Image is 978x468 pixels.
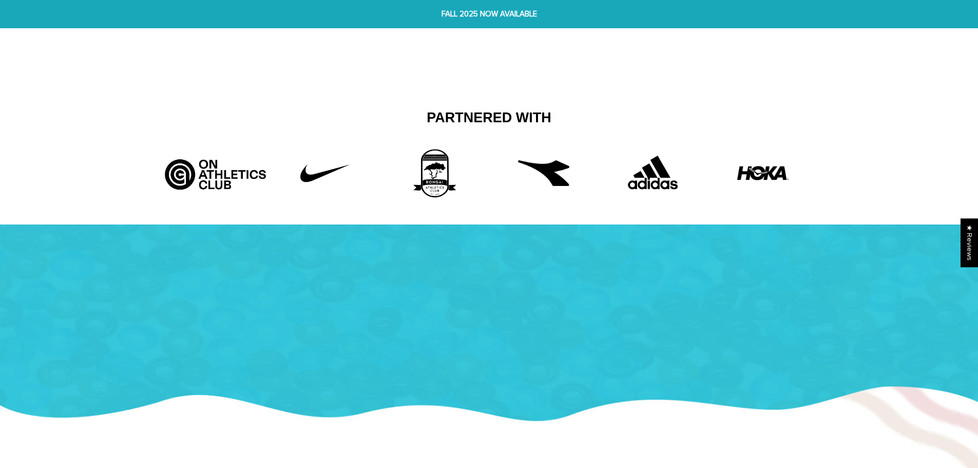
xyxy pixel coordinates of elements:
img: Adidas.png [615,147,692,199]
img: 3rd_partner.png [396,147,473,199]
img: HOKA-logo.webp [737,147,789,199]
img: free-diadora-logo-icon-download-in-svg-png-gif-file-formats--brand-fashion-pack-logos-icons-28542... [518,147,569,199]
span: FALL 2025 NOW AVAILABLE [300,8,679,20]
img: Untitled-1_42f22808-10d6-43b8-a0fd-fffce8cf9462.png [286,147,363,199]
h2: Partnered With [168,109,810,127]
div: Click to open Judge.me floating reviews tab [961,218,978,267]
img: Artboard_5_bcd5fb9d-526a-4748-82a7-e4a7ed1c43f8.jpg [161,147,270,193]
